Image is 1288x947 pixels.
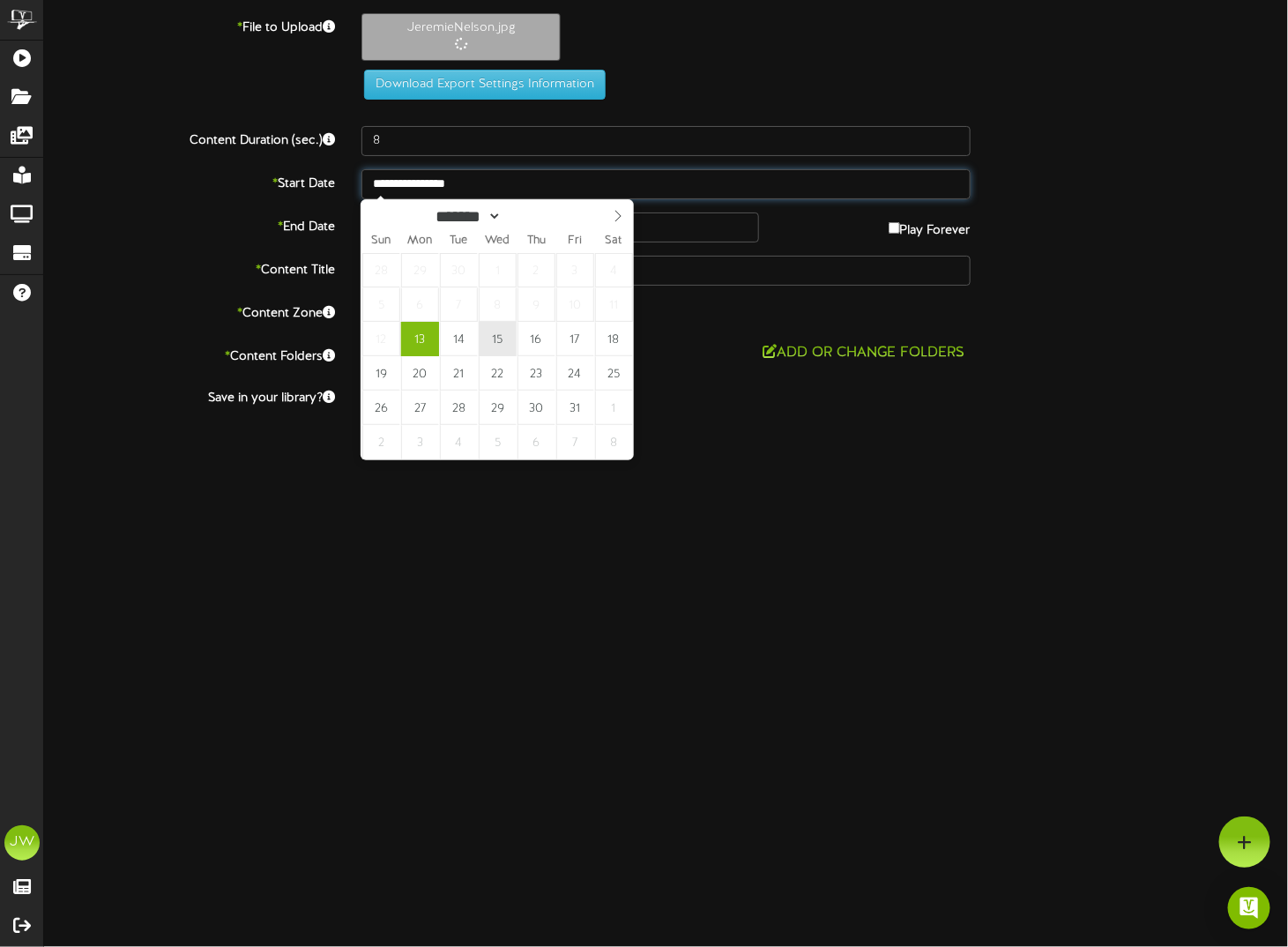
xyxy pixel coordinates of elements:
span: October 28, 2025 [440,391,478,425]
span: October 9, 2025 [517,287,555,322]
span: October 18, 2025 [595,322,633,356]
span: Mon [400,235,439,247]
input: Year [502,207,565,226]
span: November 6, 2025 [517,425,555,459]
span: October 8, 2025 [479,287,517,322]
span: October 25, 2025 [595,356,633,391]
span: November 2, 2025 [362,425,400,459]
span: October 5, 2025 [362,287,400,322]
span: October 10, 2025 [556,287,594,322]
span: October 22, 2025 [479,356,517,391]
span: Fri [555,235,594,247]
label: Content Duration (sec.) [31,126,348,150]
span: Sun [361,235,400,247]
label: Play Forever [889,213,971,240]
span: October 1, 2025 [479,253,517,287]
div: JW [4,825,40,861]
span: September 30, 2025 [440,253,478,287]
button: Add or Change Folders [758,342,971,364]
span: Tue [439,235,478,247]
span: October 17, 2025 [556,322,594,356]
span: September 29, 2025 [401,253,439,287]
span: October 16, 2025 [517,322,555,356]
label: Save in your library? [31,384,348,407]
span: October 4, 2025 [595,253,633,287]
a: Download Export Settings Information [355,78,606,91]
input: Play Forever [889,222,900,234]
span: Wed [478,235,517,247]
span: October 29, 2025 [479,391,517,425]
label: File to Upload [31,13,348,37]
label: Content Title [31,256,348,280]
span: October 26, 2025 [362,391,400,425]
span: October 27, 2025 [401,391,439,425]
span: Sat [594,235,633,247]
span: October 11, 2025 [595,287,633,322]
label: Start Date [31,169,348,193]
span: October 6, 2025 [401,287,439,322]
span: October 24, 2025 [556,356,594,391]
label: End Date [31,213,348,236]
span: November 8, 2025 [595,425,633,459]
span: October 3, 2025 [556,253,594,287]
span: October 14, 2025 [440,322,478,356]
span: October 13, 2025 [401,322,439,356]
span: November 4, 2025 [440,425,478,459]
span: October 7, 2025 [440,287,478,322]
label: Content Zone [31,299,348,323]
span: October 23, 2025 [517,356,555,391]
label: Content Folders [31,342,348,366]
span: October 12, 2025 [362,322,400,356]
div: Open Intercom Messenger [1228,887,1270,929]
button: Download Export Settings Information [364,70,606,100]
span: October 2, 2025 [517,253,555,287]
span: October 19, 2025 [362,356,400,391]
input: Title of this Content [361,256,971,286]
span: October 15, 2025 [479,322,517,356]
span: October 20, 2025 [401,356,439,391]
span: October 31, 2025 [556,391,594,425]
span: September 28, 2025 [362,253,400,287]
span: October 30, 2025 [517,391,555,425]
span: Thu [517,235,555,247]
span: November 1, 2025 [595,391,633,425]
span: October 21, 2025 [440,356,478,391]
span: November 7, 2025 [556,425,594,459]
span: November 3, 2025 [401,425,439,459]
span: November 5, 2025 [479,425,517,459]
